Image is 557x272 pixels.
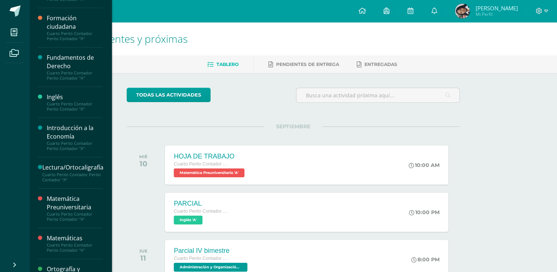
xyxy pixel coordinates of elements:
a: todas las Actividades [127,88,211,102]
span: Matemática Preuniversitaria 'A' [174,168,244,177]
div: Inglés [47,93,103,101]
span: Tablero [216,62,239,67]
div: 10:00 AM [409,162,440,168]
a: Formación ciudadanaCuarto Perito Contador Perito Contador "A" [47,14,103,41]
span: [PERSON_NAME] [475,4,518,12]
div: PARCIAL [174,200,229,208]
a: Introducción a la EconomíaCuarto Perito Contador Perito Contador "A" [47,124,103,151]
div: Cuarto Perito Contador Perito Contador "A" [47,31,103,41]
span: Mi Perfil [475,11,518,17]
a: Fundamentos de DerechoCuarto Perito Contador Perito Contador "A" [47,53,103,81]
span: Cuarto Perito Contador Perito Contador [174,256,229,261]
a: Matemática PreuniversitariaCuarto Perito Contador Perito Contador "A" [47,195,103,222]
span: Cuarto Perito Contador Perito Contador [174,161,229,167]
div: Cuarto Perito Contador Perito Contador "A" [47,101,103,112]
span: Pendientes de entrega [276,62,339,67]
div: Parcial IV bimestre [174,247,249,255]
span: Cuarto Perito Contador Perito Contador [174,209,229,214]
div: Lectura/Ortocaligrafía [42,163,103,172]
a: Lectura/OrtocaligrafíaCuarto Perito Contador Perito Contador "A" [42,163,103,182]
div: Fundamentos de Derecho [47,53,103,70]
span: Administración y Organización de Oficina 'A' [174,263,247,272]
a: MatemáticasCuarto Perito Contador Perito Contador "A" [47,234,103,253]
span: Actividades recientes y próximas [38,32,188,46]
div: 10 [139,159,148,168]
div: HOJA DE TRABAJO [174,153,246,160]
input: Busca una actividad próxima aquí... [296,88,459,102]
div: Introducción a la Economía [47,124,103,141]
div: 8:00 PM [411,256,440,263]
a: Tablero [207,59,239,70]
a: InglésCuarto Perito Contador Perito Contador "A" [47,93,103,112]
a: Pendientes de entrega [268,59,339,70]
div: Cuarto Perito Contador Perito Contador "A" [47,141,103,151]
div: Cuarto Perito Contador Perito Contador "A" [42,172,103,182]
div: 10:00 PM [409,209,440,216]
a: Entregadas [357,59,397,70]
div: Formación ciudadana [47,14,103,31]
div: Matemáticas [47,234,103,243]
div: Matemática Preuniversitaria [47,195,103,212]
span: Entregadas [364,62,397,67]
img: 500d009893a11eccd98442c6afe40e1d.png [455,4,470,18]
span: SEPTIEMBRE [264,123,322,130]
div: MIÉ [139,154,148,159]
span: Inglés 'A' [174,216,202,224]
div: Cuarto Perito Contador Perito Contador "A" [47,70,103,81]
div: Cuarto Perito Contador Perito Contador "A" [47,212,103,222]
